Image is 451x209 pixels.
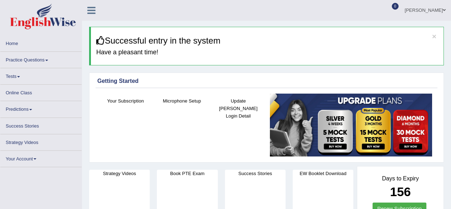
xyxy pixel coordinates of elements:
h4: Book PTE Exam [157,170,217,177]
h4: Update [PERSON_NAME] Login Detail [214,97,263,120]
h4: EW Booklet Download [293,170,353,177]
a: Online Class [0,85,82,99]
a: Success Stories [0,118,82,132]
a: Predictions [0,101,82,115]
h4: Your Subscription [101,97,150,105]
a: Your Account [0,151,82,165]
span: 0 [392,3,399,10]
b: 156 [390,185,411,199]
img: small5.jpg [270,94,432,156]
h4: Success Stories [225,170,286,177]
a: Strategy Videos [0,134,82,148]
a: Tests [0,68,82,82]
div: Getting Started [97,77,436,85]
a: Practice Questions [0,52,82,66]
h4: Strategy Videos [89,170,150,177]
h4: Days to Expiry [365,175,436,182]
button: × [432,33,436,40]
h4: Microphone Setup [157,97,206,105]
a: Home [0,35,82,49]
h3: Successful entry in the system [96,36,438,45]
h4: Have a pleasant time! [96,49,438,56]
